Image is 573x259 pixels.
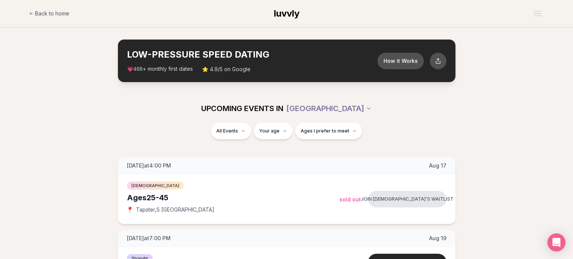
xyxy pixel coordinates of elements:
span: UPCOMING EVENTS IN [201,103,283,114]
span: Sold Out [339,196,361,203]
span: Aug 19 [429,235,446,242]
button: Your age [254,123,292,139]
div: Ages 25-45 [127,192,339,203]
span: [DATE] at 7:00 PM [127,235,171,242]
button: All Events [211,123,251,139]
button: How it Works [377,53,424,69]
span: Your age [259,128,280,134]
h2: LOW-PRESSURE SPEED DATING [127,49,377,61]
span: [DEMOGRAPHIC_DATA] [127,181,184,190]
button: Ages I prefer to meet [295,123,362,139]
span: Ages I prefer to meet [301,128,349,134]
span: Back to home [35,10,69,17]
a: Back to home [29,6,69,21]
span: All Events [216,128,238,134]
span: 💗 + monthly first dates [127,65,193,73]
button: [GEOGRAPHIC_DATA] [286,100,372,117]
span: Tapster , S [GEOGRAPHIC_DATA] [136,206,214,213]
a: luvvly [274,8,299,20]
span: ⭐ 4.9/5 on Google [202,66,251,73]
span: 408 [133,66,143,72]
span: 📍 [127,207,133,213]
span: Aug 17 [429,162,446,169]
button: Open menu [531,8,544,19]
button: Join [DEMOGRAPHIC_DATA]'s waitlist [368,191,446,207]
div: Open Intercom Messenger [547,233,565,251]
span: luvvly [274,8,299,19]
span: [DATE] at 4:00 PM [127,162,171,169]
